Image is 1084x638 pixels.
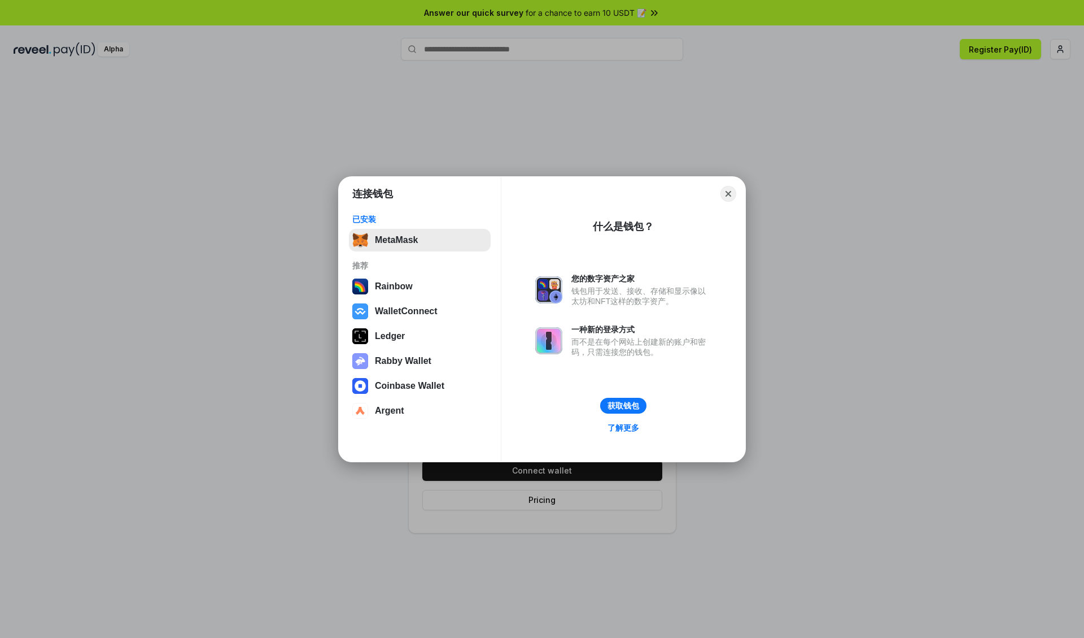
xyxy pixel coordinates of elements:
[375,235,418,245] div: MetaMask
[352,353,368,369] img: svg+xml,%3Csvg%20xmlns%3D%22http%3A%2F%2Fwww.w3.org%2F2000%2Fsvg%22%20fill%3D%22none%22%20viewBox...
[571,286,711,306] div: 钱包用于发送、接收、存储和显示像以太坊和NFT这样的数字资产。
[349,325,491,348] button: Ledger
[352,279,368,294] img: svg+xml,%3Csvg%20width%3D%22120%22%20height%3D%22120%22%20viewBox%3D%220%200%20120%20120%22%20fil...
[607,423,639,433] div: 了解更多
[375,331,405,341] div: Ledger
[352,328,368,344] img: svg+xml,%3Csvg%20xmlns%3D%22http%3A%2F%2Fwww.w3.org%2F2000%2Fsvg%22%20width%3D%2228%22%20height%3...
[352,303,368,319] img: svg+xml,%3Csvg%20width%3D%2228%22%20height%3D%2228%22%20viewBox%3D%220%200%2028%2028%22%20fill%3D...
[600,398,646,414] button: 获取钱包
[349,300,491,323] button: WalletConnect
[601,420,646,435] a: 了解更多
[571,274,711,284] div: 您的数字资产之家
[593,220,654,233] div: 什么是钱包？
[349,350,491,372] button: Rabby Wallet
[375,381,444,391] div: Coinbase Wallet
[720,186,736,202] button: Close
[535,276,562,303] img: svg+xml,%3Csvg%20xmlns%3D%22http%3A%2F%2Fwww.w3.org%2F2000%2Fsvg%22%20fill%3D%22none%22%20viewBox...
[352,187,393,201] h1: 连接钱包
[349,400,491,422] button: Argent
[352,261,487,271] div: 推荐
[352,214,487,224] div: 已安装
[352,403,368,419] img: svg+xml,%3Csvg%20width%3D%2228%22%20height%3D%2228%22%20viewBox%3D%220%200%2028%2028%22%20fill%3D...
[535,327,562,354] img: svg+xml,%3Csvg%20xmlns%3D%22http%3A%2F%2Fwww.w3.org%2F2000%2Fsvg%22%20fill%3D%22none%22%20viewBox...
[352,378,368,394] img: svg+xml,%3Csvg%20width%3D%2228%22%20height%3D%2228%22%20viewBox%3D%220%200%2028%2028%22%20fill%3D...
[375,306,438,316] div: WalletConnect
[375,281,413,292] div: Rainbow
[375,356,431,366] div: Rabby Wallet
[349,375,491,397] button: Coinbase Wallet
[571,337,711,357] div: 而不是在每个网站上创建新的账户和密码，只需连接您的钱包。
[349,275,491,298] button: Rainbow
[349,229,491,251] button: MetaMask
[375,406,404,416] div: Argent
[571,324,711,335] div: 一种新的登录方式
[352,232,368,248] img: svg+xml,%3Csvg%20fill%3D%22none%22%20height%3D%2233%22%20viewBox%3D%220%200%2035%2033%22%20width%...
[607,401,639,411] div: 获取钱包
